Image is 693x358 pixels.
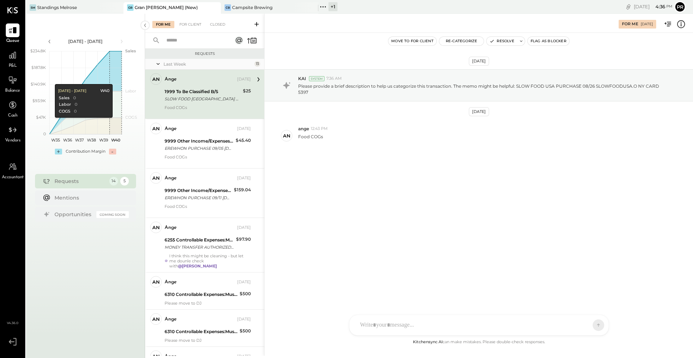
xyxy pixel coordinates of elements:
div: 9999 Other Income/Expenses:To Be Classified [165,137,234,145]
div: For Me [152,21,174,28]
span: ange [298,126,309,132]
div: ange [165,279,176,286]
div: $500 [240,290,251,297]
div: Opportunities [55,211,93,218]
div: SM [30,4,36,11]
span: 12:43 PM [311,126,328,132]
div: an [283,132,291,139]
div: an [152,175,160,182]
p: Please provide a brief description to help us categorize this transaction. The memo might be help... [298,83,668,95]
div: Closed [206,21,229,28]
text: $93.9K [32,98,46,103]
div: Labor [58,102,71,108]
text: Sales [125,48,136,53]
div: Mentions [55,194,125,201]
div: [DATE] [641,22,653,27]
div: Food COGs [165,154,251,165]
span: Cash [8,113,17,119]
div: [DATE] - [DATE] [58,88,86,93]
div: SLOW FOOD [GEOGRAPHIC_DATA] PURCHASE 08/26 [GEOGRAPHIC_DATA]O NY CARD 5397 [165,95,241,102]
div: [DATE] [237,316,251,322]
div: 5 [120,177,129,185]
text: W37 [75,137,84,143]
div: 0 [74,102,77,108]
div: 0 [74,109,76,114]
div: Campsite Brewing [232,4,273,10]
div: System [309,76,324,81]
button: Pr [674,1,686,13]
div: $97.90 [236,236,251,243]
div: 6310 Controllable Expenses:Music & DJ Expenses:Live Music / Jazz Expenses [165,291,237,298]
div: COGS [58,109,70,114]
button: Flag as Blocker [528,37,569,45]
div: [DATE] [469,57,489,66]
a: Accountant [0,160,25,181]
a: Vendors [0,123,25,144]
div: I think this might be cleaning - but let me dounle check with [169,253,251,268]
div: For Client [176,21,205,28]
button: Move to for client [388,37,436,45]
div: MONEY TRANSFER AUTHORIZED ON 09/12 VENMO *[PERSON_NAME] Visa Direct NY S465255783242128 CARD 5397 [165,244,234,251]
strong: @[PERSON_NAME] [178,263,217,268]
text: 0 [43,131,46,136]
div: 13 [254,61,260,67]
div: 9999 Other Income/Expenses:To Be Classified [165,187,232,194]
text: Labor [125,88,136,93]
div: 0 [73,95,75,101]
div: [DATE] [469,107,489,116]
span: P&L [9,63,17,69]
div: Please move to DJ [165,301,251,306]
div: EREWHON PURCHASE 09/05 [DOMAIN_NAME] CA CARD 5397 [165,145,234,152]
div: [DATE] - [DATE] [55,38,116,44]
div: $500 [240,327,251,335]
div: Sales [58,95,69,101]
div: an [152,224,160,231]
text: W38 [87,137,96,143]
div: Please move to DJ [165,338,251,343]
text: $187.8K [31,65,46,70]
div: [DATE] [237,225,251,231]
div: Coming Soon [96,211,129,218]
text: W35 [51,137,60,143]
div: Requests [55,178,106,185]
text: $234.8K [30,48,46,53]
text: W39 [99,137,108,143]
button: Re-Categorize [439,37,484,45]
div: ange [165,76,176,83]
div: Gran [PERSON_NAME] (New) [135,4,198,10]
div: - [109,149,116,154]
div: $45.40 [236,137,251,144]
div: ange [165,224,176,231]
span: 7:36 AM [326,76,342,82]
a: Cash [0,98,25,119]
div: For Me [622,21,638,27]
text: $140.9K [31,82,46,87]
button: Resolve [487,37,517,45]
div: [DATE] [237,279,251,285]
div: Standings Melrose [37,4,77,10]
div: EREWHON PURCHASE 09/11 [DOMAIN_NAME] CA CARD 5397 [165,194,232,201]
div: 6255 Controllable Expenses:Marketing & Advertising:Marketing & Public Relations [165,236,234,244]
div: Contribution Margin [66,149,105,154]
text: COGS [125,115,137,120]
text: W40 [111,137,120,143]
div: [DATE] [237,77,251,82]
div: + 1 [328,2,337,11]
text: $47K [36,115,46,120]
div: Food COGs [165,105,251,115]
a: P&L [0,48,25,69]
text: W36 [63,137,72,143]
span: KAI [298,75,306,82]
p: Food COGs [298,134,323,146]
div: CB [225,4,231,11]
span: Queue [6,38,19,44]
div: Last Week [164,61,253,67]
div: Food COGs [165,204,251,214]
div: W40 [100,88,109,94]
div: ange [165,316,176,323]
div: copy link [625,3,632,10]
a: Balance [0,73,25,94]
div: 1999 To Be Classified B/S [165,88,241,95]
div: $159.04 [234,186,251,193]
div: + [55,149,62,154]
